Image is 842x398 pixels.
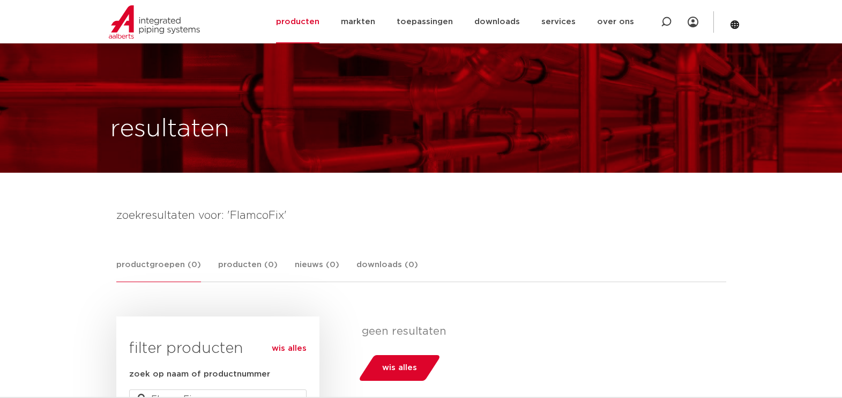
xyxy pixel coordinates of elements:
[129,368,270,381] label: zoek op naam of productnummer
[382,359,417,377] span: wis alles
[218,259,278,282] a: producten (0)
[362,325,718,338] p: geen resultaten
[356,259,418,282] a: downloads (0)
[129,338,307,359] h3: filter producten
[272,342,307,355] a: wis alles
[110,112,229,146] h1: resultaten
[116,259,201,282] a: productgroepen (0)
[116,207,726,224] h4: zoekresultaten voor: 'FlamcoFix'
[295,259,339,282] a: nieuws (0)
